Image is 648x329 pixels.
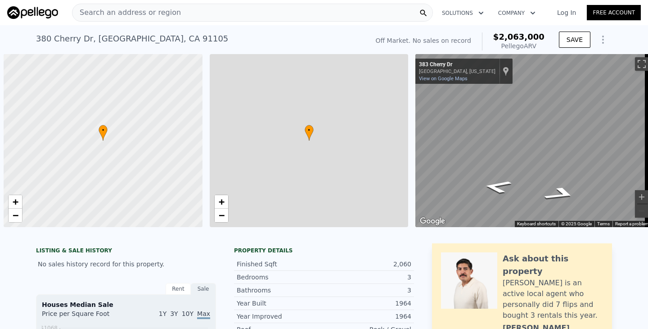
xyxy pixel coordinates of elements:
div: • [305,125,314,141]
button: Show Options [594,31,612,49]
a: Zoom out [9,209,22,222]
div: Ask about this property [503,252,603,278]
a: Terms (opens in new tab) [597,221,610,226]
span: © 2025 Google [561,221,592,226]
path: Go North, Cherry Dr [471,177,523,196]
div: Pellego ARV [493,41,544,50]
path: Go Southwest, Cherry Dr [531,183,591,205]
div: Houses Median Sale [42,300,210,309]
a: Zoom out [215,209,228,222]
div: 2,060 [324,260,411,269]
div: 3 [324,273,411,282]
span: Max [197,310,210,319]
span: − [13,210,18,221]
a: Zoom in [9,195,22,209]
img: Pellego [7,6,58,19]
div: LISTING & SALE HISTORY [36,247,216,256]
button: Keyboard shortcuts [517,221,556,227]
a: Free Account [587,5,641,20]
div: Year Built [237,299,324,308]
span: • [305,126,314,134]
div: Year Improved [237,312,324,321]
button: SAVE [559,32,590,48]
div: 383 Cherry Dr [419,61,495,69]
a: View on Google Maps [419,76,468,82]
div: No sales history record for this property. [36,256,216,272]
div: [PERSON_NAME] is an active local agent who personally did 7 flips and bought 3 rentals this year. [503,278,603,321]
a: Show location on map [503,66,509,76]
a: Open this area in Google Maps (opens a new window) [418,215,447,227]
span: + [218,196,224,207]
div: Sale [191,283,216,295]
div: Finished Sqft [237,260,324,269]
div: 3 [324,286,411,295]
div: [GEOGRAPHIC_DATA], [US_STATE] [419,69,495,74]
button: Company [491,5,543,21]
span: 10Y [182,310,193,317]
div: Off Market. No sales on record [376,36,471,45]
span: 1Y [159,310,166,317]
span: Search an address or region [72,7,181,18]
a: Log In [546,8,587,17]
span: − [218,210,224,221]
div: 1964 [324,299,411,308]
img: Google [418,215,447,227]
div: 1964 [324,312,411,321]
span: • [99,126,108,134]
span: 3Y [170,310,178,317]
span: + [13,196,18,207]
div: • [99,125,108,141]
button: Solutions [435,5,491,21]
a: Zoom in [215,195,228,209]
div: 380 Cherry Dr , [GEOGRAPHIC_DATA] , CA 91105 [36,32,228,45]
div: Bedrooms [237,273,324,282]
div: Rent [166,283,191,295]
div: Bathrooms [237,286,324,295]
div: Price per Square Foot [42,309,126,324]
div: Property details [234,247,414,254]
span: $2,063,000 [493,32,544,41]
